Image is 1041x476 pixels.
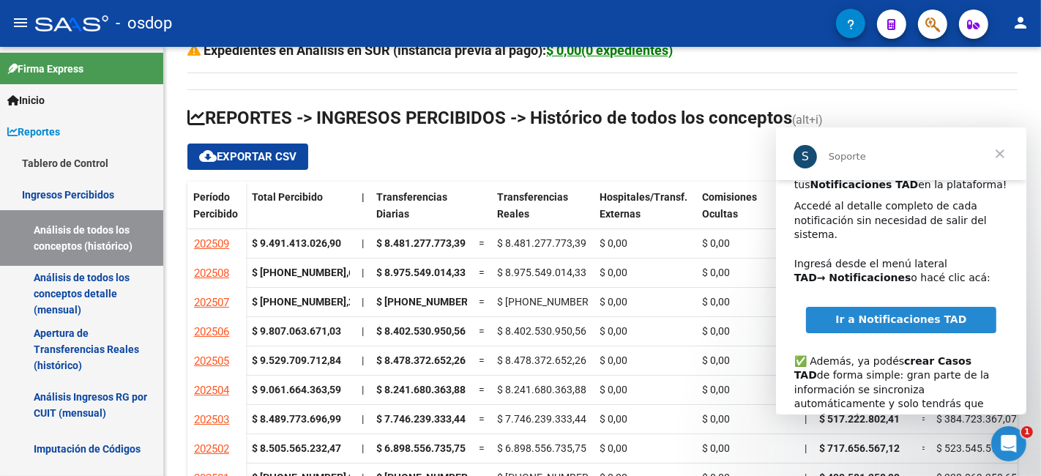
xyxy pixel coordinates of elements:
span: $ 8.478.372.652,26 [376,354,466,366]
strong: $ 9.529.709.712,84 [252,354,341,366]
span: $ 8.478.372.652,26 [497,354,586,366]
span: | [362,354,364,366]
strong: $ [PHONE_NUMBER],22 [252,296,360,308]
strong: $ 8.489.773.696,99 [252,413,341,425]
span: $ 8.241.680.363,88 [376,384,466,395]
span: = [479,384,485,395]
span: = [479,267,485,278]
span: 202503 [194,413,229,426]
span: $ 0,00 [702,237,730,249]
span: $ 0,00 [600,442,627,454]
span: $ 0,00 [600,325,627,337]
span: = [479,237,485,249]
span: $ 0,00 [600,296,627,308]
div: $ 0,00(0 expedientes) [547,40,674,61]
strong: $ 8.505.565.232,47 [252,442,341,454]
span: $ 0,00 [702,413,730,425]
mat-icon: person [1012,14,1029,31]
strong: $ 9.491.413.026,90 [252,237,341,249]
span: $ 523.545.573,95 [936,442,1017,454]
span: $ 0,00 [600,267,627,278]
div: ✅ Además, ya podés de forma simple: gran parte de la información se sincroniza automáticamente y ... [18,212,232,313]
iframe: Intercom live chat [991,426,1026,461]
span: Hospitales/Transf. Externas [600,191,687,220]
datatable-header-cell: Hospitales/Transf. Externas [594,182,696,243]
span: $ 0,00 [600,413,627,425]
span: 202502 [194,442,229,455]
span: $ 6.898.556.735,75 [376,442,466,454]
datatable-header-cell: Transferencias Diarias [370,182,473,243]
datatable-header-cell: Transferencias Reales [491,182,594,243]
datatable-header-cell: Total Percibido [246,182,356,243]
span: Período Percibido [193,191,238,220]
span: 202507 [194,296,229,309]
span: (alt+i) [792,113,823,127]
span: 202504 [194,384,229,397]
span: Transferencias Diarias [376,191,447,220]
span: $ 517.222.802,41 [819,413,900,425]
span: | [805,442,807,454]
span: = [922,442,928,454]
span: 202509 [194,237,229,250]
span: = [479,413,485,425]
button: Exportar CSV [187,144,308,170]
span: $ 8.975.549.014,33 [497,267,586,278]
span: Transferencias Reales [497,191,568,220]
span: | [362,267,364,278]
span: $ 7.746.239.333,44 [497,413,586,425]
span: $ [PHONE_NUMBER],42 [497,296,605,308]
span: $ 0,00 [702,267,730,278]
span: 1 [1021,426,1033,438]
span: | [362,237,364,249]
span: REPORTES -> INGRESOS PERCIBIDOS -> Histórico de todos los conceptos [187,108,792,128]
span: Total Percibido [252,191,323,203]
mat-icon: cloud_download [199,147,217,165]
span: $ 8.402.530.950,56 [497,325,586,337]
span: $ 0,00 [600,384,627,395]
span: Comisiones Ocultas [702,191,757,220]
datatable-header-cell: Período Percibido [187,182,246,243]
span: | [362,442,364,454]
strong: $ [PHONE_NUMBER],67 [252,267,360,278]
span: | [362,191,365,203]
span: $ 8.241.680.363,88 [497,384,586,395]
span: Exportar CSV [199,150,296,163]
span: = [479,442,485,454]
span: $ 384.723.367,07 [936,413,1017,425]
span: = [479,296,485,308]
span: Reportes [7,124,60,140]
span: $ 0,00 [702,325,730,337]
mat-icon: menu [12,14,29,31]
span: $ 7.746.239.333,44 [376,413,466,425]
span: $ [PHONE_NUMBER],42 [376,296,485,308]
span: = [922,413,928,425]
span: 202508 [194,267,229,280]
strong: $ 9.807.063.671,03 [252,325,341,337]
strong: $ 9.061.664.363,59 [252,384,341,395]
span: $ 717.656.567,12 [819,442,900,454]
span: Firma Express [7,61,83,77]
span: | [362,384,364,395]
span: $ 8.481.277.773,39 [497,237,586,249]
span: | [362,413,364,425]
strong: Expedientes en Análisis en SUR (instancia previa al pago): [204,42,674,58]
span: = [479,354,485,366]
span: = [479,325,485,337]
span: | [805,413,807,425]
iframe: Intercom live chat mensaje [776,127,1026,414]
span: $ 0,00 [600,354,627,366]
span: - osdop [116,7,172,40]
span: $ 8.481.277.773,39 [376,237,466,249]
span: $ 6.898.556.735,75 [497,442,586,454]
span: $ 0,00 [600,237,627,249]
datatable-header-cell: | [356,182,370,243]
span: $ 8.402.530.950,56 [376,325,466,337]
span: $ 0,00 [702,384,730,395]
span: Inicio [7,92,45,108]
